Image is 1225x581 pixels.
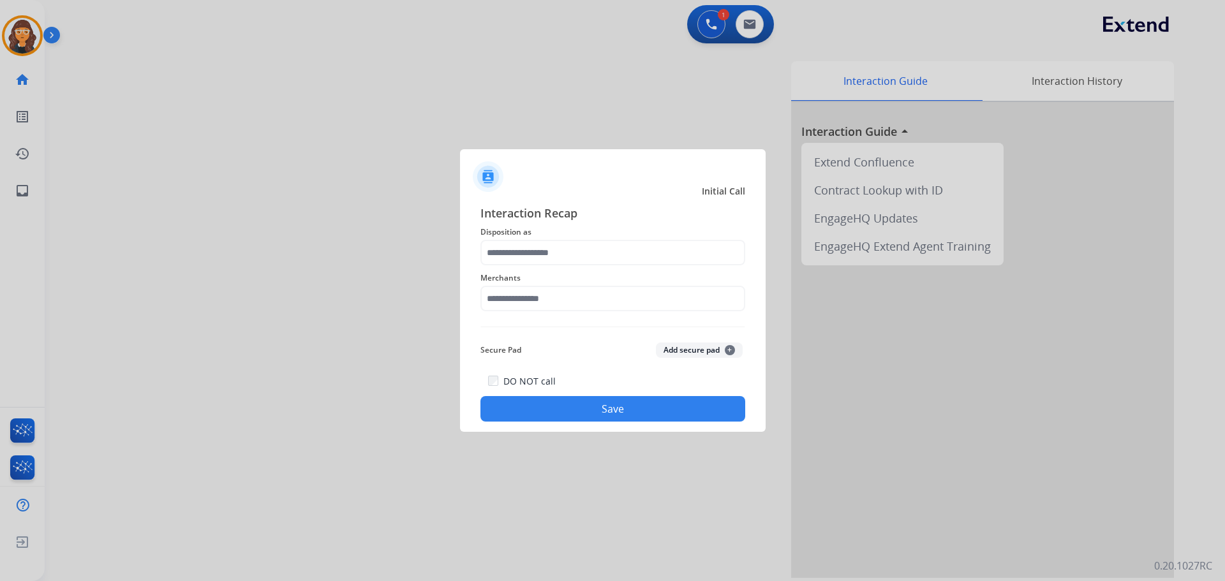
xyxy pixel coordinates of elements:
[480,204,745,224] span: Interaction Recap
[480,342,521,358] span: Secure Pad
[480,396,745,422] button: Save
[702,185,745,198] span: Initial Call
[656,342,743,358] button: Add secure pad+
[480,224,745,240] span: Disposition as
[725,345,735,355] span: +
[473,161,503,192] img: contactIcon
[503,375,556,388] label: DO NOT call
[480,270,745,286] span: Merchants
[1154,558,1212,573] p: 0.20.1027RC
